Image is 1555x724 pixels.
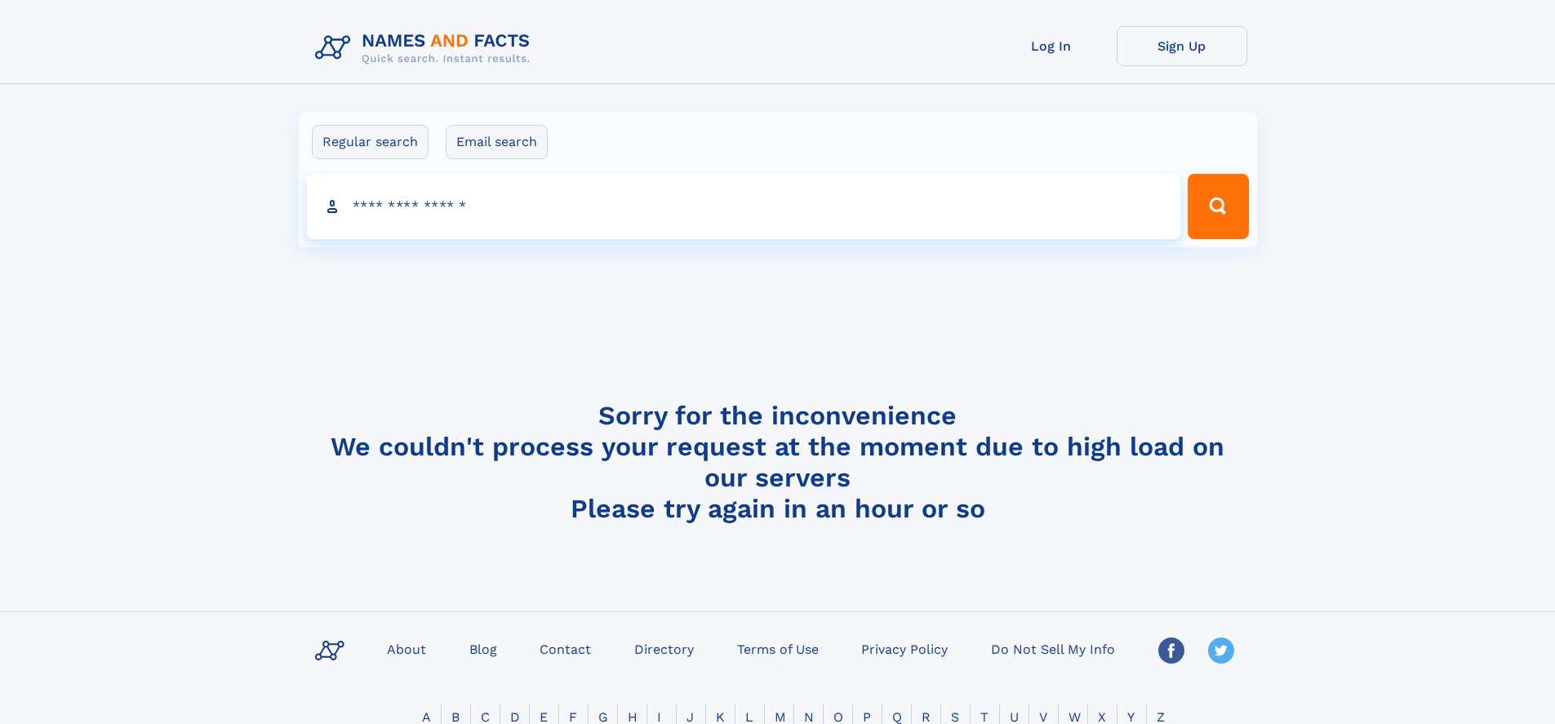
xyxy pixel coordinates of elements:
label: Regular search [312,125,429,159]
a: Blog [463,637,504,660]
a: About [380,637,433,660]
img: Facebook [1158,637,1184,664]
a: Do Not Sell My Info [984,637,1122,660]
a: Log In [986,26,1117,66]
input: search input [307,174,1181,239]
a: Privacy Policy [855,637,954,660]
a: Directory [628,637,700,660]
a: Terms of Use [731,637,825,660]
a: Sign Up [1117,26,1247,66]
label: Email search [446,125,548,159]
a: Contact [533,637,598,660]
button: Search Button [1188,174,1248,239]
img: Twitter [1208,637,1234,664]
img: Logo Names and Facts [309,26,544,70]
h4: Sorry for the inconvenience We couldn't process your request at the moment due to high load on ou... [309,400,1247,524]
